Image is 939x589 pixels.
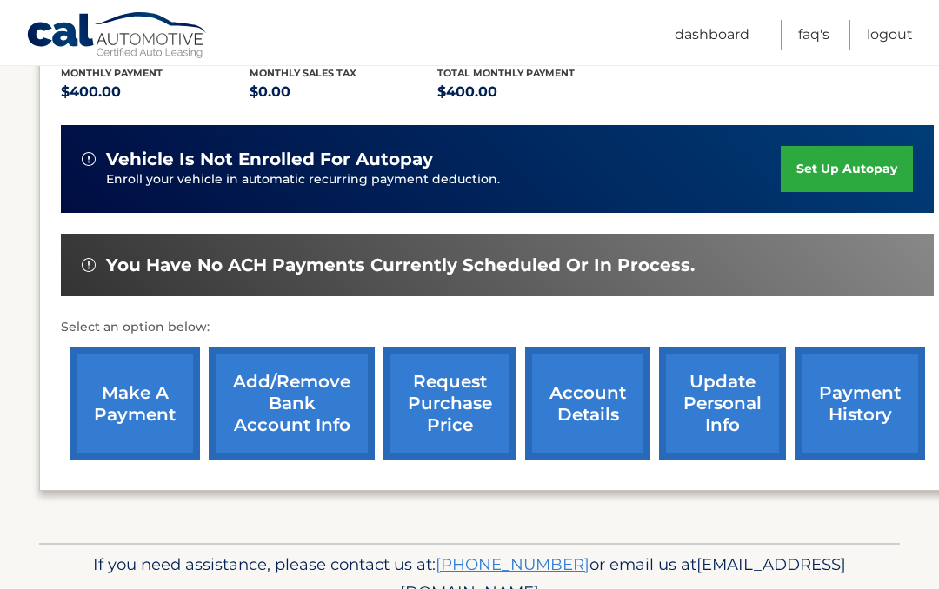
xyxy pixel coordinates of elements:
[525,347,650,460] a: account details
[70,347,200,460] a: make a payment
[437,67,575,79] span: Total Monthly Payment
[106,255,695,276] span: You have no ACH payments currently scheduled or in process.
[82,152,96,166] img: alert-white.svg
[383,347,516,460] a: request purchase price
[795,347,925,460] a: payment history
[61,317,934,338] p: Select an option below:
[867,20,913,50] a: Logout
[798,20,829,50] a: FAQ's
[781,146,913,192] a: set up autopay
[61,67,163,79] span: Monthly Payment
[106,170,781,189] p: Enroll your vehicle in automatic recurring payment deduction.
[675,20,749,50] a: Dashboard
[659,347,786,460] a: update personal info
[26,11,209,62] a: Cal Automotive
[437,80,626,104] p: $400.00
[82,258,96,272] img: alert-white.svg
[61,80,250,104] p: $400.00
[250,67,356,79] span: Monthly sales Tax
[106,149,433,170] span: vehicle is not enrolled for autopay
[436,554,589,574] a: [PHONE_NUMBER]
[250,80,438,104] p: $0.00
[209,347,375,460] a: Add/Remove bank account info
